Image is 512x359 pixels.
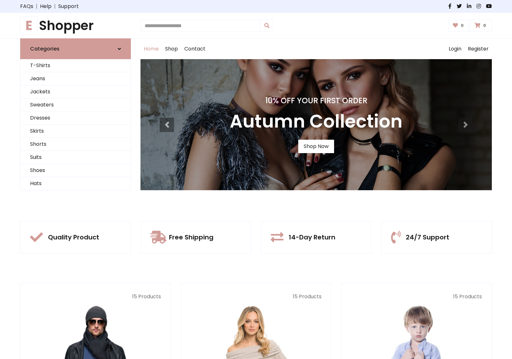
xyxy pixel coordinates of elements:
h4: 10% Off Your First Order [230,96,403,105]
a: Jeans [20,72,131,85]
a: Shop [162,39,181,59]
h5: 24/7 Support [406,233,449,241]
a: Sweaters [20,98,131,112]
a: Support [58,3,79,10]
a: Hats [20,177,131,190]
a: Dresses [20,112,131,125]
span: | [52,3,58,10]
a: Skirts [20,125,131,138]
a: Jackets [20,85,131,98]
a: T-Shirts [20,59,131,72]
a: Shorts [20,138,131,151]
p: 15 Products [30,293,161,300]
h5: Free Shipping [169,233,213,241]
a: Contact [181,39,209,59]
h3: Autumn Collection [230,111,403,132]
a: Shoes [20,164,131,177]
span: E [20,16,38,35]
a: Help [40,3,52,10]
h5: Quality Product [48,233,99,241]
a: Suits [20,151,131,164]
span: 0 [459,23,465,28]
h6: Categories [30,46,60,52]
h1: Shopper [20,18,131,33]
p: 15 Products [190,293,321,300]
a: 0 [470,20,492,32]
a: Login [445,39,465,59]
h5: 14-Day Return [289,233,335,241]
a: FAQs [20,3,33,10]
span: | [33,3,40,10]
a: Categories [20,38,131,59]
a: 0 [449,20,469,32]
a: Register [465,39,492,59]
a: Home [140,39,162,59]
a: Shop Now [298,140,334,153]
a: EShopper [20,18,131,33]
p: 15 Products [351,293,482,300]
span: 0 [482,23,488,28]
